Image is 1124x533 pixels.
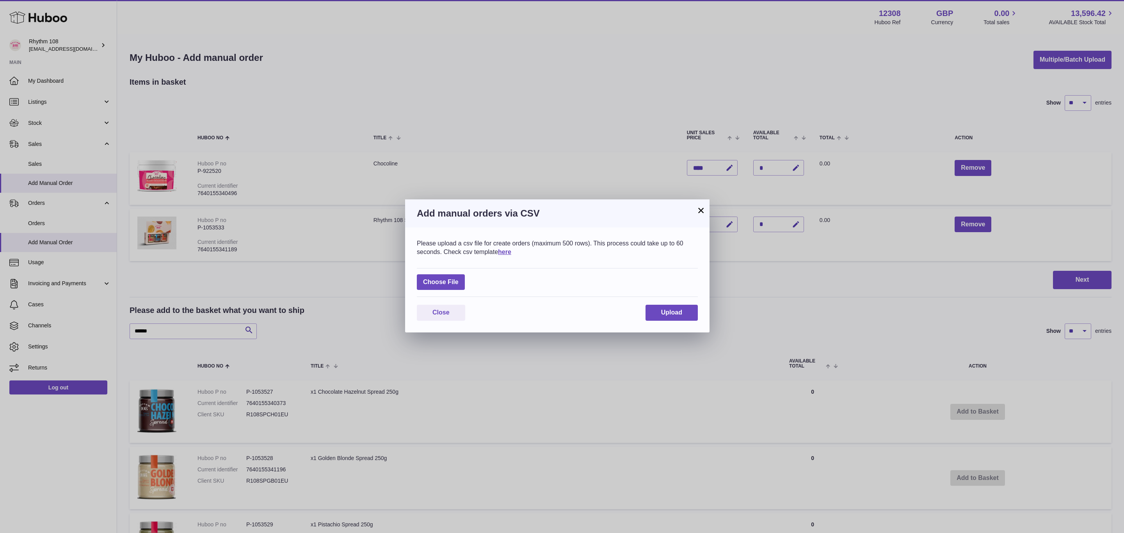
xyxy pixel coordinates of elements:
div: Please upload a csv file for create orders (maximum 500 rows). This process could take up to 60 s... [417,239,698,256]
span: Choose File [417,274,465,290]
h3: Add manual orders via CSV [417,207,698,220]
span: Upload [661,309,682,316]
button: Upload [646,305,698,321]
button: Close [417,305,465,321]
a: here [498,249,511,255]
span: Close [432,309,450,316]
button: × [696,206,706,215]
